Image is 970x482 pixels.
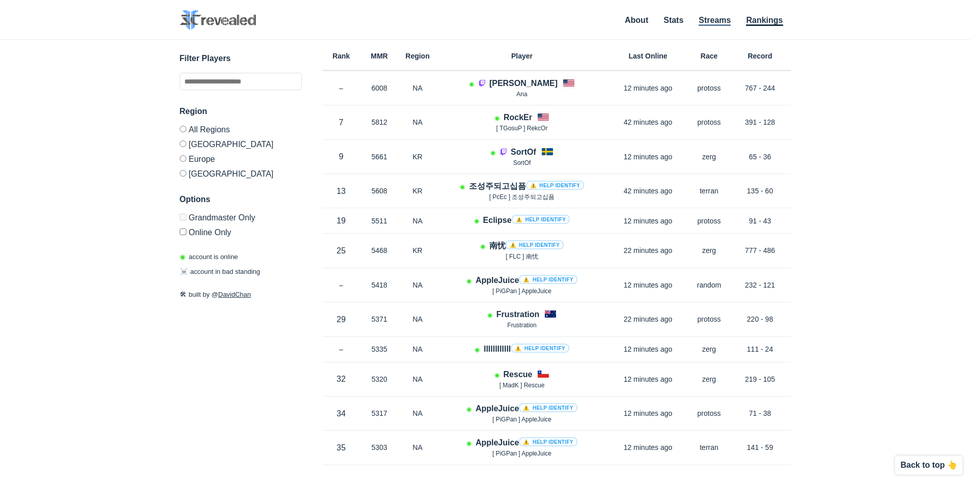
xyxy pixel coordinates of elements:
[730,83,791,93] p: 767 - 244
[466,277,472,285] span: Account is laddering
[361,344,399,354] p: 5335
[399,280,437,290] p: NA
[513,159,531,166] span: SortOf
[516,91,527,98] span: Ana
[490,149,495,156] span: Account is laddering
[322,185,361,197] p: 13
[180,267,260,277] p: account in bad standing
[180,151,302,166] label: Europe
[730,117,791,127] p: 391 - 128
[474,217,479,224] span: Account is laddering
[399,117,437,127] p: NA
[180,52,302,65] h3: Filter Players
[478,79,489,88] a: Player is streaming on Twitch
[361,245,399,256] p: 5468
[500,148,511,156] a: Player is streaming on Twitch
[492,416,551,423] span: [ PiGPan ] AppleJuice
[607,374,689,384] p: 12 minutes ago
[519,275,577,284] a: ⚠️ Help identify
[476,437,577,448] h4: AppleJuice
[180,193,302,206] h3: Options
[689,314,730,324] p: protoss
[399,408,437,418] p: NA
[361,314,399,324] p: 5371
[322,280,361,290] p: –
[480,243,485,250] span: Account is laddering
[322,314,361,325] p: 29
[399,374,437,384] p: NA
[399,186,437,196] p: KR
[900,461,957,469] p: Back to top 👆
[180,136,302,151] label: [GEOGRAPHIC_DATA]
[322,83,361,93] p: –
[699,16,731,26] a: Streams
[483,214,570,226] h4: Eclipse
[500,382,545,389] span: [ MadK ] Rescue
[607,117,689,127] p: 42 minutes ago
[361,117,399,127] p: 5812
[469,180,585,192] h4: 조성주되고십픔
[399,245,437,256] p: KR
[489,193,555,201] span: [ PcEc ] 조성주되고십픔
[399,52,437,60] h6: Region
[730,245,791,256] p: 777 - 486
[511,344,569,353] a: ⚠️ Help identify
[361,408,399,418] p: 5317
[487,311,492,319] span: Account is laddering
[361,442,399,452] p: 5303
[496,125,548,132] span: [ TGosuP ] RekcOr
[180,166,302,178] label: [GEOGRAPHIC_DATA]
[180,105,302,118] h3: Region
[484,343,569,355] h4: llllllllllll
[607,186,689,196] p: 42 minutes ago
[730,374,791,384] p: 219 - 105
[180,214,302,224] label: Only Show accounts currently in Grandmaster
[689,117,730,127] p: protoss
[361,186,399,196] p: 5608
[322,215,361,226] p: 19
[511,146,536,158] h4: SortOf
[180,126,186,132] input: All Regions
[399,216,437,226] p: NA
[180,214,186,220] input: Grandmaster Only
[730,314,791,324] p: 220 - 98
[496,308,539,320] h4: Frustration
[689,344,730,354] p: zerg
[180,268,188,275] span: ☠️
[689,186,730,196] p: terran
[689,152,730,162] p: zerg
[689,83,730,93] p: protoss
[399,344,437,354] p: NA
[494,115,500,122] span: Account is laddering
[322,151,361,162] p: 9
[180,170,186,177] input: [GEOGRAPHIC_DATA]
[180,291,186,298] span: 🛠
[180,253,185,261] span: ◉
[689,245,730,256] p: zerg
[180,252,238,262] p: account is online
[607,280,689,290] p: 12 minutes ago
[607,442,689,452] p: 12 minutes ago
[361,280,399,290] p: 5418
[607,245,689,256] p: 22 minutes ago
[519,403,577,412] a: ⚠️ Help identify
[746,16,783,26] a: Rankings
[512,215,570,224] a: ⚠️ Help identify
[437,52,607,60] h6: Player
[689,52,730,60] h6: Race
[492,288,551,295] span: [ PiGPan ] AppleJuice
[730,216,791,226] p: 91 - 43
[180,290,302,300] p: built by @
[476,403,577,414] h4: AppleJuice
[607,216,689,226] p: 12 minutes ago
[322,245,361,257] p: 25
[475,346,480,353] span: Account is laddering
[494,372,500,379] span: Account is laddering
[689,280,730,290] p: random
[466,440,472,447] span: Account is laddering
[730,52,791,60] h6: Record
[507,322,536,329] span: Frustration
[180,155,186,162] input: Europe
[322,408,361,419] p: 34
[180,126,302,136] label: All Regions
